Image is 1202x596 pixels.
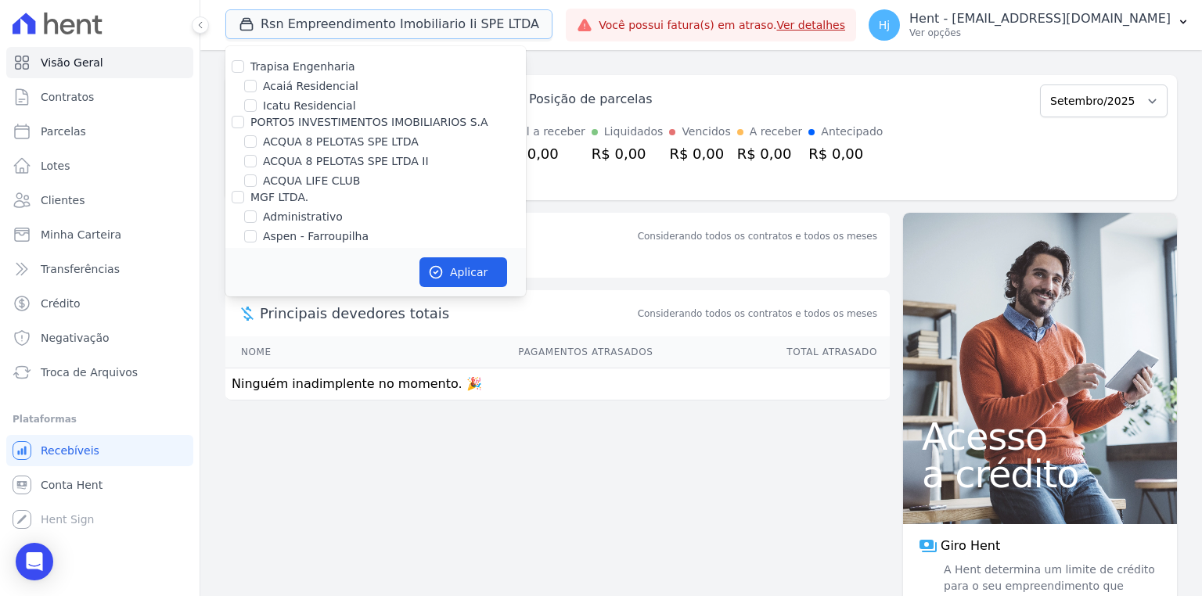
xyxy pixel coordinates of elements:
div: A receber [750,124,803,140]
a: Troca de Arquivos [6,357,193,388]
label: PORTO5 INVESTIMENTOS IMOBILIARIOS S.A [250,116,488,128]
span: Clientes [41,192,85,208]
div: Liquidados [604,124,664,140]
label: Acaiá Residencial [263,78,358,95]
p: Sem saldo devedor no momento. 🎉 [225,246,890,278]
span: Negativação [41,330,110,346]
a: Conta Hent [6,469,193,501]
span: Hj [879,20,890,31]
a: Crédito [6,288,193,319]
th: Pagamentos Atrasados [344,336,654,368]
div: R$ 0,00 [592,143,664,164]
p: Hent - [EMAIL_ADDRESS][DOMAIN_NAME] [909,11,1171,27]
th: Total Atrasado [653,336,890,368]
div: Open Intercom Messenger [16,543,53,580]
a: Clientes [6,185,193,216]
span: Visão Geral [41,55,103,70]
div: Plataformas [13,410,187,429]
button: Rsn Empreendimento Imobiliario Ii SPE LTDA [225,9,552,39]
span: Você possui fatura(s) em atraso. [599,17,845,34]
div: Vencidos [682,124,730,140]
span: Lotes [41,158,70,174]
button: Hj Hent - [EMAIL_ADDRESS][DOMAIN_NAME] Ver opções [856,3,1202,47]
label: ACQUA 8 PELOTAS SPE LTDA [263,134,419,150]
span: Troca de Arquivos [41,364,138,380]
div: Antecipado [821,124,883,140]
div: Posição de parcelas [529,90,653,109]
th: Nome [225,336,344,368]
label: MGF LTDA. [250,191,308,203]
a: Transferências [6,253,193,285]
div: R$ 0,00 [808,143,883,164]
a: Visão Geral [6,47,193,78]
span: Contratos [41,89,94,105]
span: Parcelas [41,124,86,139]
a: Contratos [6,81,193,113]
label: ACQUA LIFE CLUB [263,173,360,189]
span: Acesso [922,418,1158,455]
label: Icatu Residencial [263,98,356,114]
label: Aspen - Farroupilha [263,228,369,245]
a: Recebíveis [6,435,193,466]
span: Considerando todos os contratos e todos os meses [638,307,877,321]
span: Giro Hent [941,537,1000,555]
div: R$ 0,00 [504,143,585,164]
a: Minha Carteira [6,219,193,250]
div: Considerando todos os contratos e todos os meses [638,229,877,243]
span: Conta Hent [41,477,103,493]
span: Principais devedores totais [260,303,635,324]
span: Recebíveis [41,443,99,458]
div: Total a receber [504,124,585,140]
span: Minha Carteira [41,227,121,242]
label: Trapisa Engenharia [250,60,355,73]
div: R$ 0,00 [669,143,730,164]
p: Ver opções [909,27,1171,39]
a: Negativação [6,322,193,354]
td: Ninguém inadimplente no momento. 🎉 [225,368,890,400]
a: Parcelas [6,116,193,147]
div: R$ 0,00 [737,143,803,164]
span: a crédito [922,455,1158,493]
label: Administrativo [263,209,343,225]
button: Aplicar [419,257,507,287]
label: ACQUA 8 PELOTAS SPE LTDA II [263,153,429,170]
a: Ver detalhes [776,19,845,31]
span: Crédito [41,296,81,311]
a: Lotes [6,150,193,181]
span: Transferências [41,261,120,277]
